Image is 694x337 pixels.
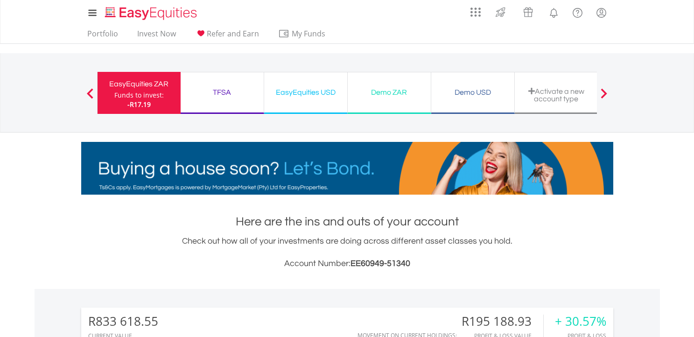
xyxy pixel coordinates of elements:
[514,2,542,20] a: Vouchers
[566,2,589,21] a: FAQ's and Support
[133,29,180,43] a: Invest Now
[278,28,339,40] span: My Funds
[103,6,201,21] img: EasyEquities_Logo.png
[353,86,425,99] div: Demo ZAR
[191,29,263,43] a: Refer and Earn
[103,77,175,91] div: EasyEquities ZAR
[114,91,164,100] div: Funds to invest:
[542,2,566,21] a: Notifications
[81,142,613,195] img: EasyMortage Promotion Banner
[101,2,201,21] a: Home page
[81,235,613,270] div: Check out how all of your investments are doing across different asset classes you hold.
[520,5,536,20] img: vouchers-v2.svg
[555,315,606,328] div: + 30.57%
[88,315,158,328] div: R833 618.55
[464,2,487,17] a: AppsGrid
[493,5,508,20] img: thrive-v2.svg
[127,100,151,109] span: -R17.19
[351,259,410,268] span: EE60949-51340
[207,28,259,39] span: Refer and Earn
[470,7,481,17] img: grid-menu-icon.svg
[84,29,122,43] a: Portfolio
[437,86,509,99] div: Demo USD
[186,86,258,99] div: TFSA
[81,257,613,270] h3: Account Number:
[589,2,613,23] a: My Profile
[520,87,592,103] div: Activate a new account type
[270,86,342,99] div: EasyEquities USD
[81,213,613,230] h1: Here are the ins and outs of your account
[462,315,543,328] div: R195 188.93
